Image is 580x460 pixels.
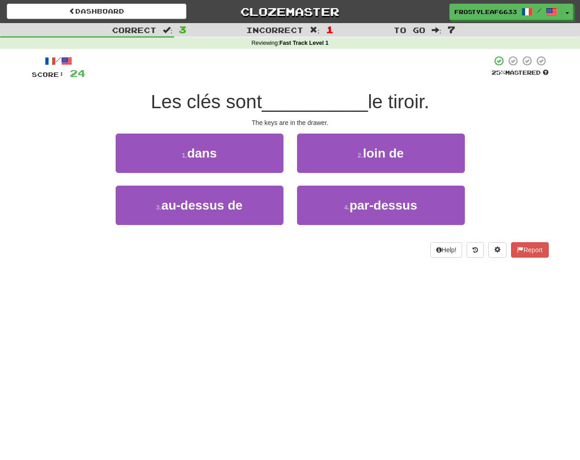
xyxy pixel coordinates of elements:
[151,91,262,112] span: Les clés sont
[116,134,283,173] button: 1.dans
[326,24,334,35] span: 1
[32,55,85,67] div: /
[358,152,363,159] small: 2 .
[492,69,549,77] div: Mastered
[344,204,350,211] small: 4 .
[112,25,156,34] span: Correct
[7,4,186,19] a: Dashboard
[350,198,417,212] span: par-dessus
[511,242,548,258] button: Report
[156,204,161,211] small: 3 .
[467,242,484,258] button: Round history (alt+y)
[297,134,465,173] button: 2.loin de
[448,24,455,35] span: 7
[32,71,64,78] span: Score:
[163,26,173,34] span: :
[187,146,217,160] span: dans
[262,91,368,112] span: __________
[449,4,562,20] a: FrostyLeaf6633 /
[430,242,463,258] button: Help!
[179,24,186,35] span: 3
[310,26,320,34] span: :
[116,186,283,225] button: 3.au-dessus de
[537,7,541,14] span: /
[182,152,187,159] small: 1 .
[394,25,425,34] span: To go
[297,186,465,225] button: 4.par-dessus
[432,26,442,34] span: :
[454,8,517,16] span: FrostyLeaf6633
[246,25,303,34] span: Incorrect
[70,67,85,79] span: 24
[279,40,329,46] strong: Fast Track Level 1
[363,146,404,160] span: loin de
[368,91,429,112] span: le tiroir.
[161,198,243,212] span: au-dessus de
[32,118,549,127] div: The keys are in the drawer.
[492,69,505,76] span: 25 %
[200,4,380,19] a: Clozemaster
